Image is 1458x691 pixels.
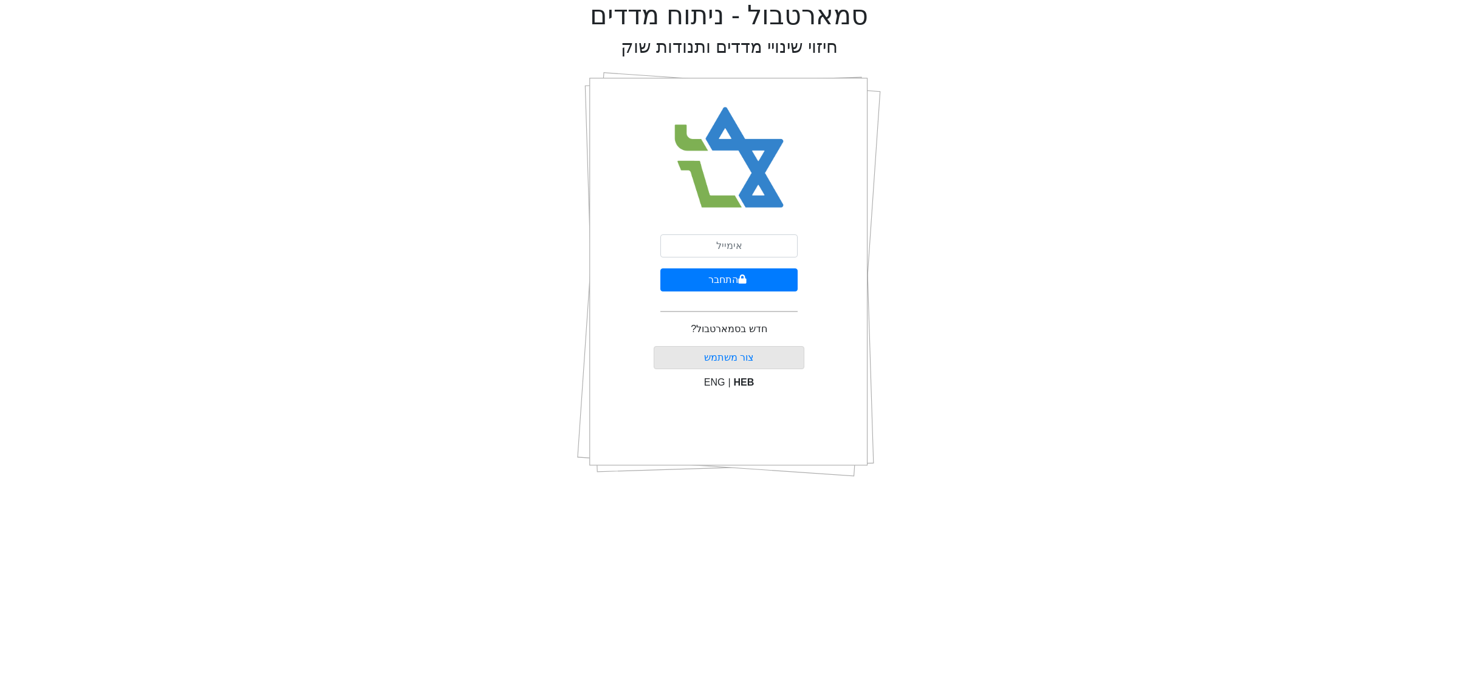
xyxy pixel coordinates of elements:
[691,322,767,336] p: חדש בסמארטבול?
[704,377,725,387] span: ENG
[621,36,838,58] h2: חיזוי שינויי מדדים ותנודות שוק
[704,352,754,363] a: צור משתמש
[663,91,795,225] img: Smart Bull
[734,377,755,387] span: HEB
[660,268,798,291] button: התחבר
[660,234,798,257] input: אימייל
[728,377,730,387] span: |
[654,346,805,369] button: צור משתמש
